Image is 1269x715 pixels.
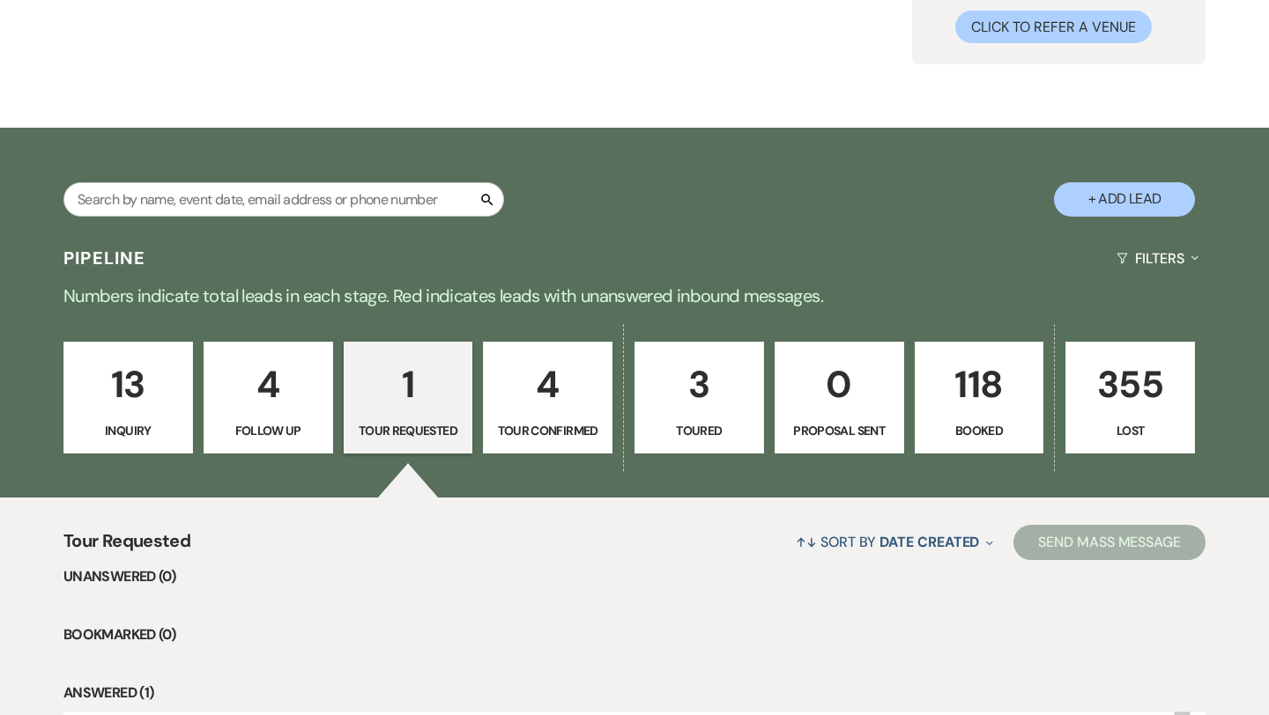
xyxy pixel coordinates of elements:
button: Click to Refer a Venue [955,11,1152,43]
p: 355 [1077,355,1184,414]
p: 4 [494,355,601,414]
p: Toured [646,421,753,440]
button: Send Mass Message [1013,525,1206,560]
p: Proposal Sent [786,421,893,440]
span: Date Created [879,533,979,551]
li: Answered (1) [63,682,1206,704]
a: 13Inquiry [63,342,193,454]
a: 4Tour Confirmed [483,342,612,454]
a: 355Lost [1065,342,1195,454]
h3: Pipeline [63,246,146,270]
p: Tour Requested [355,421,462,440]
a: 3Toured [634,342,764,454]
p: 3 [646,355,753,414]
p: Tour Confirmed [494,421,601,440]
button: + Add Lead [1054,182,1195,217]
p: Follow Up [215,421,322,440]
span: Tour Requested [63,527,190,565]
a: 118Booked [915,342,1044,454]
span: ↑↓ [796,533,817,551]
a: 4Follow Up [204,342,333,454]
p: 118 [926,355,1033,414]
li: Unanswered (0) [63,565,1206,588]
button: Sort By Date Created [789,519,1000,565]
p: Inquiry [75,421,182,440]
li: Bookmarked (0) [63,623,1206,646]
a: 1Tour Requested [344,342,473,454]
p: 13 [75,355,182,414]
input: Search by name, event date, email address or phone number [63,182,504,217]
p: Lost [1077,421,1184,440]
p: 4 [215,355,322,414]
p: 1 [355,355,462,414]
p: 0 [786,355,893,414]
button: Filters [1109,235,1206,282]
a: 0Proposal Sent [775,342,904,454]
p: Booked [926,421,1033,440]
